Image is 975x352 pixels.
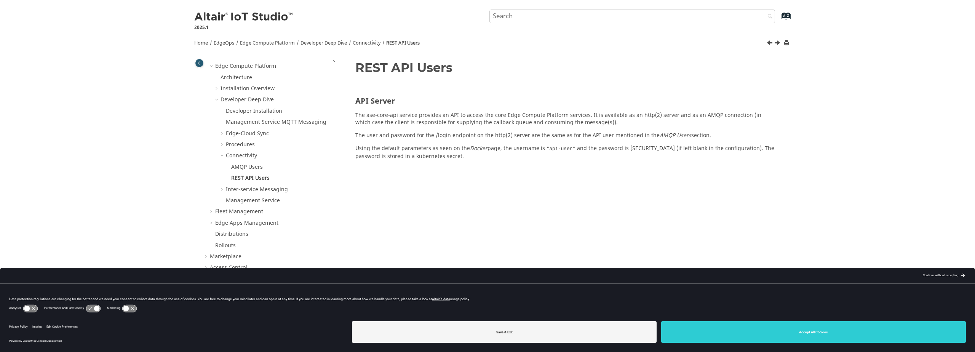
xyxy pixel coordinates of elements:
a: Developer Deep Dive [300,40,347,46]
span: Expand Fleet Management [209,208,215,216]
a: Edge Apps Management [215,219,278,227]
a: Installation Overview [221,85,275,93]
nav: Table of Contents Container [193,61,340,160]
a: Management Service MQTT Messaging [226,118,326,126]
cite: Docker [470,144,487,152]
a: Access Control [210,264,247,272]
span: Expand Installation Overview [214,85,221,93]
span: Expand Marketplace [204,253,210,261]
a: Management Service [226,197,280,205]
h1: REST API Users [355,61,776,74]
a: Go to index terms page [769,16,786,24]
p: Using the default parameters as seen on the page, the username is and the password is [SECURITY_D... [355,145,776,160]
code: "api-user" [545,146,577,152]
span: Collapse Connectivity [220,152,226,160]
a: Previous topic: AMQP Users [767,39,774,48]
nav: Tools [183,33,792,50]
span: Collapse Edge Compute Platform [209,62,215,70]
a: Edge Compute Platform [215,62,276,70]
a: Edge-Cloud Sync [226,130,269,138]
a: Home [194,40,208,46]
a: Connectivity [353,40,380,46]
p: The ase-core-api service provides an API to access the core Edge Compute Platform services. It is... [355,112,776,126]
span: Expand Inter-service Messaging [220,186,226,194]
a: AMQP Users [231,163,263,171]
p: 2025.1 [194,24,294,31]
a: Inter-service Messaging [226,186,288,194]
a: Developer Installation [226,107,282,115]
a: Next topic: Inter-service Messaging [775,39,781,48]
span: Collapse Developer Deep Dive [214,96,221,104]
h2: API Server [355,86,776,109]
span: Expand Access Control [204,264,210,272]
button: Search [758,10,779,24]
a: Fleet Management [215,208,263,216]
button: Toggle publishing table of content [195,59,203,67]
input: Search query [489,10,775,23]
a: Procedures [226,141,255,149]
a: Distributions [215,230,248,238]
img: Altair IoT Studio [194,11,294,23]
a: Edge Compute Platform [240,40,295,46]
a: REST API Users [386,40,420,46]
cite: AMQP Users [660,131,691,139]
span: Expand Edge-Cloud Sync [220,130,226,138]
a: Architecture [221,74,252,82]
p: The user and password for the /login endpoint on the http(2) server are the same as for the API u... [355,132,776,139]
span: Expand Procedures [220,141,226,149]
span: Expand Edge Apps Management [209,219,215,227]
a: Developer Deep Dive [221,96,274,104]
a: EdgeOps [214,40,234,46]
a: REST API Users [231,174,270,182]
button: Print this page [784,38,790,48]
a: Rollouts [215,242,236,250]
a: Marketplace [210,253,241,261]
a: Connectivity [226,152,257,160]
